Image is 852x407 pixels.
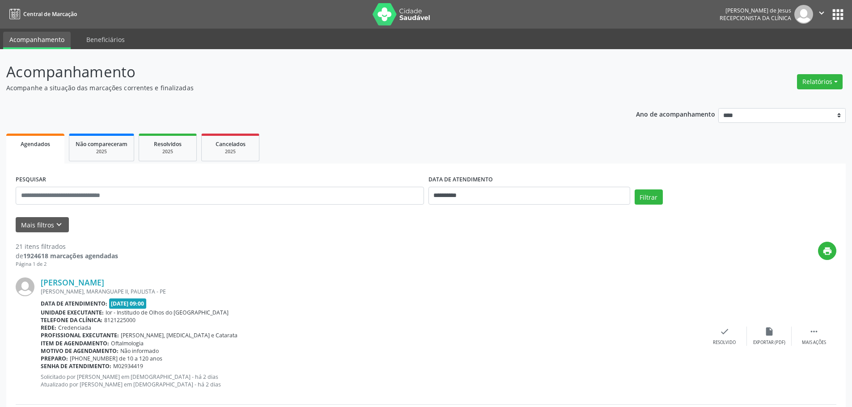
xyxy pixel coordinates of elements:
[41,355,68,362] b: Preparo:
[23,252,118,260] strong: 1924618 marcações agendadas
[3,32,71,49] a: Acompanhamento
[802,340,826,346] div: Mais ações
[822,246,832,256] i: print
[830,7,846,22] button: apps
[76,140,127,148] span: Não compareceram
[16,251,118,260] div: de
[6,61,594,83] p: Acompanhamento
[80,32,131,47] a: Beneficiários
[635,189,663,205] button: Filtrar
[797,74,843,89] button: Relatórios
[16,217,69,233] button: Mais filtroskeyboard_arrow_down
[111,340,144,347] span: Oftalmologia
[6,7,77,21] a: Central de Marcação
[120,347,159,355] span: Não informado
[58,324,91,331] span: Credenciada
[794,5,813,24] img: img
[41,300,107,307] b: Data de atendimento:
[16,277,34,296] img: img
[70,355,162,362] span: [PHONE_NUMBER] de 10 a 120 anos
[76,148,127,155] div: 2025
[208,148,253,155] div: 2025
[41,288,702,295] div: [PERSON_NAME], MARANGUAPE ll, PAULISTA - PE
[41,316,102,324] b: Telefone da clínica:
[16,173,46,187] label: PESQUISAR
[41,373,702,388] p: Solicitado por [PERSON_NAME] em [DEMOGRAPHIC_DATA] - há 2 dias Atualizado por [PERSON_NAME] em [D...
[41,277,104,287] a: [PERSON_NAME]
[764,327,774,336] i: insert_drive_file
[817,8,827,18] i: 
[16,242,118,251] div: 21 itens filtrados
[41,340,109,347] b: Item de agendamento:
[41,347,119,355] b: Motivo de agendamento:
[720,7,791,14] div: [PERSON_NAME] de Jesus
[6,83,594,92] p: Acompanhe a situação das marcações correntes e finalizadas
[113,362,143,370] span: M02934419
[145,148,190,155] div: 2025
[104,316,136,324] span: 8121225000
[121,331,237,339] span: [PERSON_NAME], [MEDICAL_DATA] e Catarata
[21,140,50,148] span: Agendados
[41,309,104,316] b: Unidade executante:
[428,173,493,187] label: DATA DE ATENDIMENTO
[106,309,229,316] span: Ior - Institudo de Olhos do [GEOGRAPHIC_DATA]
[109,298,147,309] span: [DATE] 09:00
[41,362,111,370] b: Senha de atendimento:
[216,140,246,148] span: Cancelados
[23,10,77,18] span: Central de Marcação
[809,327,819,336] i: 
[16,260,118,268] div: Página 1 de 2
[713,340,736,346] div: Resolvido
[636,108,715,119] p: Ano de acompanhamento
[753,340,785,346] div: Exportar (PDF)
[720,14,791,22] span: Recepcionista da clínica
[41,324,56,331] b: Rede:
[813,5,830,24] button: 
[720,327,729,336] i: check
[41,331,119,339] b: Profissional executante:
[154,140,182,148] span: Resolvidos
[54,220,64,230] i: keyboard_arrow_down
[818,242,836,260] button: print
